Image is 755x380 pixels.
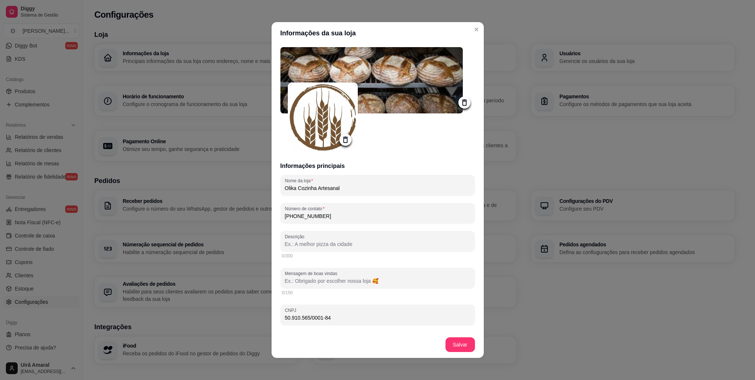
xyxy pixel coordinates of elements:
label: Descrição [285,233,307,240]
h3: Informações principais [280,162,475,170]
input: CNPJ [285,314,471,321]
input: Descrição [285,240,471,248]
button: Close [471,24,482,35]
input: Número de contato [285,212,471,220]
label: Nome da loja [285,177,315,184]
label: Número de contato [285,205,327,212]
img: logo da loja [280,47,463,113]
label: CNPJ [285,307,299,313]
button: Salvar [445,337,475,352]
input: Mensagem de boas vindas [285,277,471,285]
div: 0/150 [282,290,473,296]
img: logo da loja [290,84,356,151]
div: 0/300 [282,253,473,259]
input: Nome da loja [285,184,471,192]
header: Informações da sua loja [272,22,484,44]
label: Mensagem de boas vindas [285,270,340,277]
